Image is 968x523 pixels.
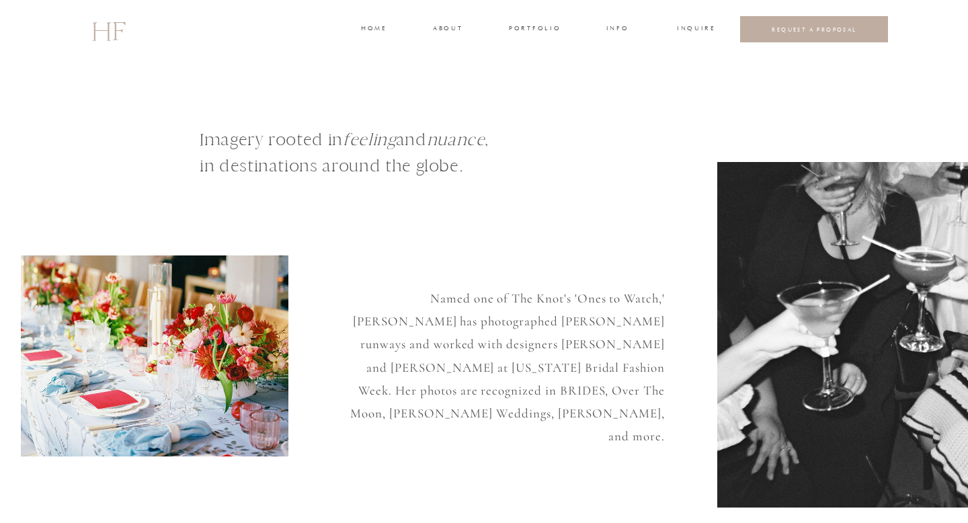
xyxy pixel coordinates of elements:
[677,24,713,36] a: INQUIRE
[91,10,125,49] a: HF
[509,24,559,36] a: portfolio
[751,26,878,33] a: REQUEST A PROPOSAL
[339,287,665,426] p: Named one of The Knot's 'Ones to Watch,' [PERSON_NAME] has photographed [PERSON_NAME] runways and...
[361,24,386,36] a: home
[427,129,485,150] i: nuance
[433,24,461,36] a: about
[343,129,396,150] i: feeling
[605,24,630,36] a: INFO
[200,126,563,198] h1: Imagery rooted in and , in destinations around the globe.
